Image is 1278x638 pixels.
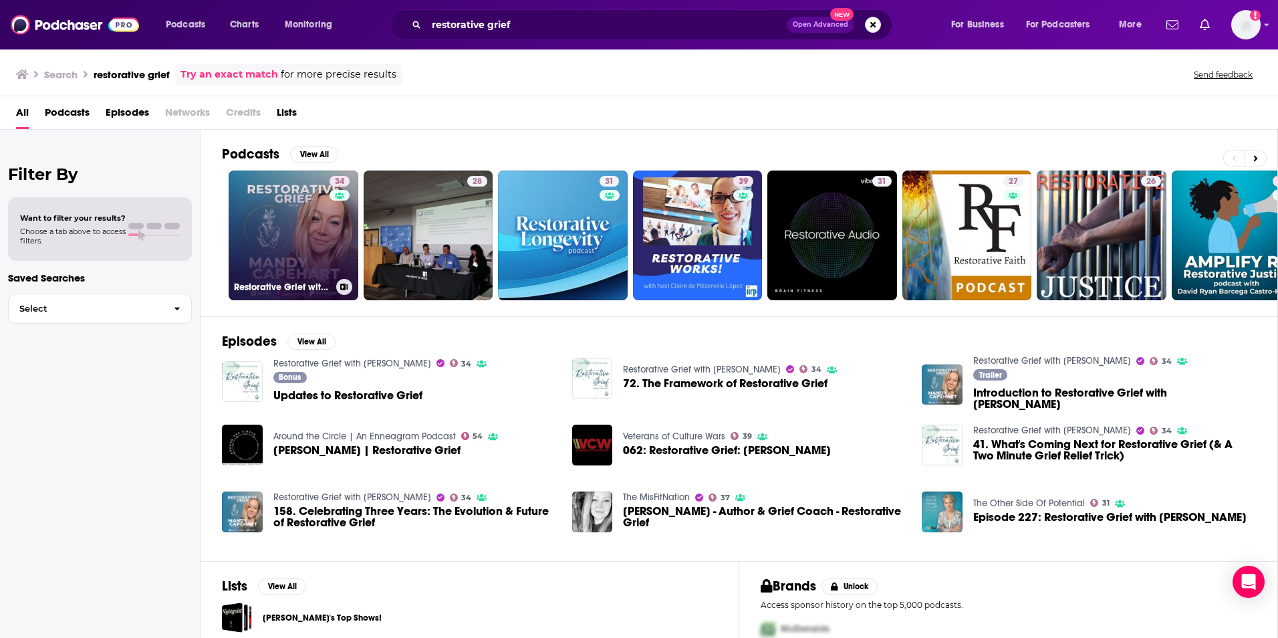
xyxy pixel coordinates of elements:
[461,361,471,367] span: 34
[222,492,263,532] img: 158. Celebrating Three Years: The Evolution & Future of Restorative Grief
[8,165,192,184] h2: Filter By
[973,355,1131,366] a: Restorative Grief with Mandy Capehart
[733,176,753,187] a: 39
[872,176,892,187] a: 31
[1161,13,1184,36] a: Show notifications dropdown
[273,390,422,401] a: Updates to Restorative Grief
[166,15,205,34] span: Podcasts
[222,361,263,402] a: Updates to Restorative Grief
[287,334,336,350] button: View All
[222,603,252,633] span: Grief Burrito's Top Shows!
[1037,171,1166,300] a: 26
[11,12,139,37] img: Podchaser - Follow, Share and Rate Podcasts
[767,171,897,300] a: 31
[973,498,1085,509] a: The Other Side Of Potential
[572,492,613,532] img: Mandy Capehart - Author & Grief Coach - Restorative Grief
[623,364,781,375] a: Restorative Grief with Mandy Capehart
[922,425,963,465] img: 41. What's Coming Next for Restorative Grief (& A Two Minute Grief Relief Trick)
[623,431,725,442] a: Veterans of Culture Wars
[743,433,752,439] span: 39
[633,171,763,300] a: 39
[275,14,350,35] button: open menu
[285,15,332,34] span: Monitoring
[258,578,306,595] button: View All
[263,611,382,625] a: [PERSON_NAME]'s Top Shows!
[473,175,482,189] span: 28
[922,492,963,532] a: Episode 227: Restorative Grief with Mandy Capeheart
[1162,428,1172,434] span: 34
[1119,15,1142,34] span: More
[721,495,730,501] span: 37
[281,67,396,82] span: for more precise results
[467,176,487,187] a: 28
[106,102,149,129] a: Episodes
[473,433,483,439] span: 54
[811,366,821,373] span: 34
[222,146,279,163] h2: Podcasts
[1162,358,1172,364] span: 34
[1150,357,1172,365] a: 34
[8,272,192,284] p: Saved Searches
[165,102,210,129] span: Networks
[273,358,431,369] a: Restorative Grief with Mandy Capehart
[787,17,854,33] button: Open AdvancedNew
[222,333,336,350] a: EpisodesView All
[979,371,1002,379] span: Trailer
[623,506,906,528] a: Mandy Capehart - Author & Grief Coach - Restorative Grief
[222,578,247,595] h2: Lists
[731,432,752,440] a: 39
[793,21,848,28] span: Open Advanced
[1150,427,1172,435] a: 34
[222,146,338,163] a: PodcastsView All
[461,432,483,440] a: 54
[572,425,613,465] a: 062: Restorative Grief: Mandy Capehart
[364,171,493,300] a: 28
[1017,14,1110,35] button: open menu
[180,67,278,82] a: Try an exact match
[94,68,170,81] h3: restorative grief
[45,102,90,129] a: Podcasts
[277,102,297,129] span: Lists
[426,14,787,35] input: Search podcasts, credits, & more...
[290,146,338,163] button: View All
[222,333,277,350] h2: Episodes
[229,171,358,300] a: 34Restorative Grief with [PERSON_NAME]
[623,445,831,456] span: 062: Restorative Grief: [PERSON_NAME]
[230,15,259,34] span: Charts
[973,439,1256,461] a: 41. What's Coming Next for Restorative Grief (& A Two Minute Grief Relief Trick)
[1102,500,1110,506] span: 31
[739,175,748,189] span: 39
[279,373,301,381] span: Bonus
[1233,566,1265,598] div: Open Intercom Messenger
[973,387,1256,410] span: Introduction to Restorative Grief with [PERSON_NAME]
[234,282,331,293] h3: Restorative Grief with [PERSON_NAME]
[623,506,906,528] span: [PERSON_NAME] - Author & Grief Coach - Restorative Grief
[942,14,1021,35] button: open menu
[9,304,163,313] span: Select
[498,171,628,300] a: 31
[8,294,192,324] button: Select
[1026,15,1090,34] span: For Podcasters
[1250,10,1261,21] svg: Add a profile image
[781,623,829,635] span: McDonalds
[623,445,831,456] a: 062: Restorative Grief: Mandy Capehart
[922,364,963,405] img: Introduction to Restorative Grief with Mandy Capehart
[821,578,878,595] button: Unlock
[623,378,827,389] a: 72. The Framework of Restorative Grief
[222,425,263,465] img: Mandy Capehart | Restorative Grief
[600,176,619,187] a: 31
[572,358,613,399] img: 72. The Framework of Restorative Grief
[623,492,690,503] a: The MisFitNation
[335,175,344,189] span: 34
[1141,176,1161,187] a: 26
[16,102,29,129] a: All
